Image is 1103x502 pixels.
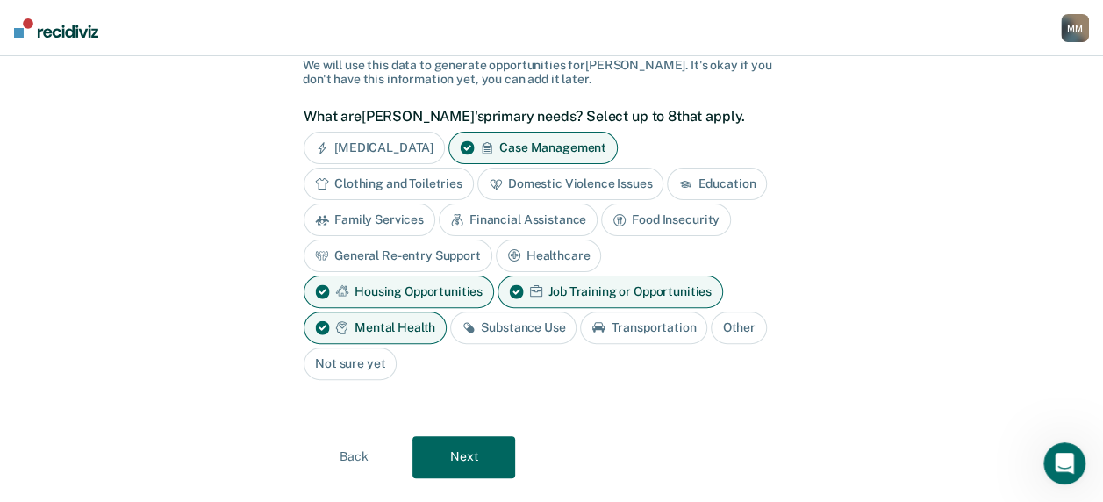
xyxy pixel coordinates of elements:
div: Domestic Violence Issues [477,168,664,200]
div: Education [667,168,767,200]
div: We will use this data to generate opportunities for [PERSON_NAME] . It's okay if you don't have t... [303,58,800,88]
div: Transportation [580,312,707,344]
label: What are [PERSON_NAME]'s primary needs? Select up to 8 that apply. [304,108,791,125]
div: Other [711,312,766,344]
div: Job Training or Opportunities [498,276,723,308]
div: [MEDICAL_DATA] [304,132,445,164]
div: Healthcare [496,240,602,272]
button: Next [412,436,515,478]
div: Clothing and Toiletries [304,168,474,200]
div: Not sure yet [304,348,397,380]
div: Family Services [304,204,435,236]
img: Recidiviz [14,18,98,38]
button: Back [303,436,405,478]
div: Food Insecurity [601,204,731,236]
div: Case Management [448,132,618,164]
iframe: Intercom live chat [1043,442,1085,484]
button: MM [1061,14,1089,42]
div: Financial Assistance [439,204,598,236]
div: Housing Opportunities [304,276,494,308]
div: Substance Use [450,312,577,344]
div: M M [1061,14,1089,42]
div: Mental Health [304,312,447,344]
div: General Re-entry Support [304,240,492,272]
